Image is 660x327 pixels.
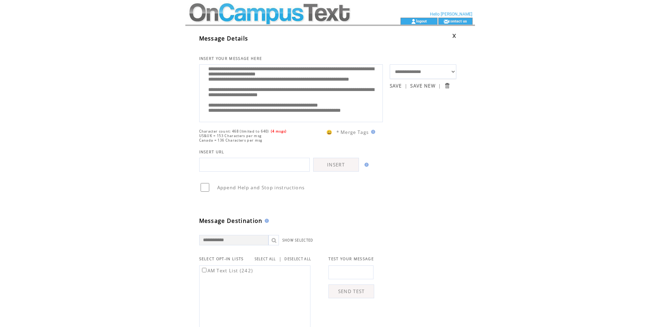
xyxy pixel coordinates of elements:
span: Message Destination [199,217,263,225]
span: | [279,256,282,262]
a: SAVE NEW [410,83,435,89]
input: AM Text List (242) [202,268,206,272]
span: SELECT OPT-IN LISTS [199,256,244,261]
img: help.gif [362,163,369,167]
span: 😀 [326,129,333,135]
a: SELECT ALL [255,257,276,261]
label: AM Text List (242) [201,267,253,274]
img: contact_us_icon.gif [443,19,449,24]
span: Canada = 136 Characters per msg [199,138,263,143]
span: US&UK = 153 Characters per msg [199,134,262,138]
span: Hello [PERSON_NAME] [430,12,472,17]
span: Message Details [199,35,248,42]
span: | [438,83,441,89]
a: SAVE [390,83,402,89]
span: INSERT YOUR MESSAGE HERE [199,56,262,61]
span: (4 msgs) [271,129,287,134]
a: SEND TEST [328,284,374,298]
span: INSERT URL [199,149,225,154]
a: contact us [449,19,467,23]
img: help.gif [263,219,269,223]
a: logout [416,19,427,23]
a: SHOW SELECTED [282,238,314,243]
span: Append Help and Stop instructions [217,184,305,191]
input: Submit [444,82,450,89]
a: INSERT [313,158,359,172]
span: | [405,83,407,89]
img: help.gif [369,130,375,134]
span: * Merge Tags [336,129,369,135]
img: account_icon.gif [411,19,416,24]
span: Character count: 468 (limited to 640) [199,129,269,134]
a: DESELECT ALL [284,257,311,261]
span: TEST YOUR MESSAGE [328,256,374,261]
